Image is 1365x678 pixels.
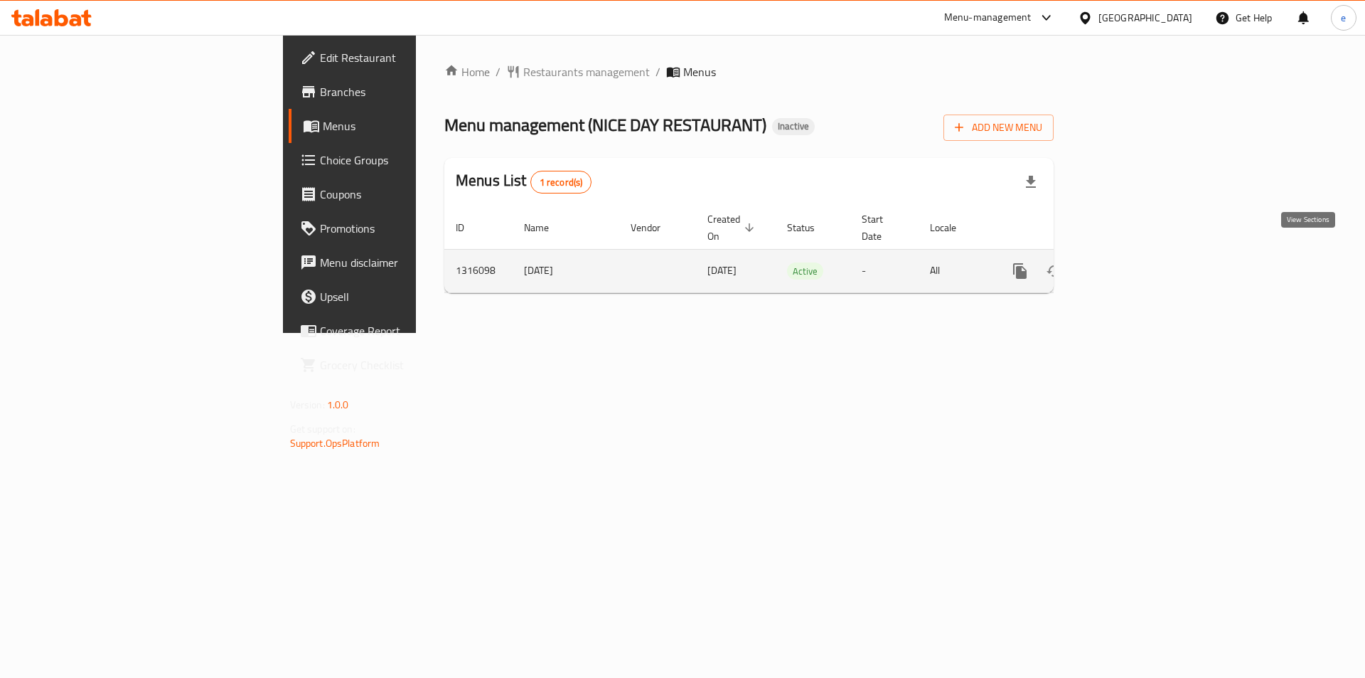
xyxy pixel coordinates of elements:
[320,322,500,339] span: Coverage Report
[523,63,650,80] span: Restaurants management
[1003,254,1037,288] button: more
[943,115,1054,141] button: Add New Menu
[707,211,759,245] span: Created On
[290,396,325,414] span: Version:
[320,152,500,169] span: Choice Groups
[1037,254,1071,288] button: Change Status
[506,63,650,80] a: Restaurants management
[930,219,975,236] span: Locale
[772,118,815,135] div: Inactive
[1014,165,1048,199] div: Export file
[289,109,511,143] a: Menus
[772,120,815,132] span: Inactive
[944,9,1032,26] div: Menu-management
[992,206,1151,250] th: Actions
[289,314,511,348] a: Coverage Report
[289,41,511,75] a: Edit Restaurant
[531,176,591,189] span: 1 record(s)
[456,219,483,236] span: ID
[320,254,500,271] span: Menu disclaimer
[444,206,1151,293] table: enhanced table
[444,63,1054,80] nav: breadcrumb
[323,117,500,134] span: Menus
[787,219,833,236] span: Status
[850,249,919,292] td: -
[289,280,511,314] a: Upsell
[289,75,511,109] a: Branches
[707,261,737,280] span: [DATE]
[289,177,511,211] a: Coupons
[444,109,766,141] span: Menu management ( NICE DAY RESTAURANT )
[289,245,511,280] a: Menu disclaimer
[862,211,901,245] span: Start Date
[290,420,355,438] span: Get support on:
[787,263,823,280] div: Active
[320,220,500,237] span: Promotions
[955,119,1042,137] span: Add New Menu
[513,249,619,292] td: [DATE]
[655,63,660,80] li: /
[289,348,511,382] a: Grocery Checklist
[320,288,500,305] span: Upsell
[524,219,567,236] span: Name
[320,356,500,374] span: Grocery Checklist
[289,211,511,245] a: Promotions
[1098,10,1192,26] div: [GEOGRAPHIC_DATA]
[456,170,591,194] h2: Menus List
[1341,10,1346,26] span: e
[289,143,511,177] a: Choice Groups
[320,186,500,203] span: Coupons
[320,83,500,100] span: Branches
[919,249,992,292] td: All
[683,63,716,80] span: Menus
[631,219,679,236] span: Vendor
[320,49,500,66] span: Edit Restaurant
[787,263,823,280] span: Active
[290,434,380,452] a: Support.OpsPlatform
[327,396,349,414] span: 1.0.0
